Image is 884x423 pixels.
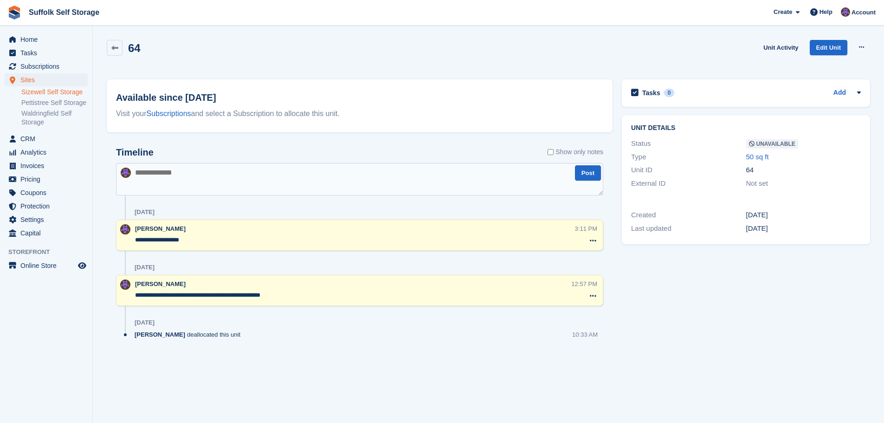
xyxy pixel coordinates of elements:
[128,42,141,54] h2: 64
[631,165,746,176] div: Unit ID
[135,225,186,232] span: [PERSON_NAME]
[135,264,155,271] div: [DATE]
[852,8,876,17] span: Account
[120,280,130,290] img: Emma
[135,319,155,326] div: [DATE]
[116,147,154,158] h2: Timeline
[20,186,76,199] span: Coupons
[20,159,76,172] span: Invoices
[5,227,88,240] a: menu
[575,224,597,233] div: 3:11 PM
[746,139,798,149] span: Unavailable
[116,108,603,119] div: Visit your and select a Subscription to allocate this unit.
[135,280,186,287] span: [PERSON_NAME]
[120,224,130,234] img: Emma
[5,173,88,186] a: menu
[631,124,861,132] h2: Unit details
[642,89,660,97] h2: Tasks
[631,178,746,189] div: External ID
[746,153,769,161] a: 50 sq ft
[20,259,76,272] span: Online Store
[20,200,76,213] span: Protection
[5,46,88,59] a: menu
[21,98,88,107] a: Pettistree Self Storage
[8,247,92,257] span: Storefront
[5,146,88,159] a: menu
[833,88,846,98] a: Add
[77,260,88,271] a: Preview store
[20,60,76,73] span: Subscriptions
[20,33,76,46] span: Home
[5,213,88,226] a: menu
[631,223,746,234] div: Last updated
[774,7,792,17] span: Create
[20,46,76,59] span: Tasks
[20,132,76,145] span: CRM
[116,91,603,104] h2: Available since [DATE]
[147,110,191,117] a: Subscriptions
[21,88,88,97] a: Sizewell Self Storage
[571,280,597,288] div: 12:57 PM
[135,330,245,339] div: deallocated this unit
[746,210,861,221] div: [DATE]
[631,138,746,149] div: Status
[21,109,88,127] a: Waldringfield Self Storage
[20,146,76,159] span: Analytics
[760,40,802,55] a: Unit Activity
[20,173,76,186] span: Pricing
[5,259,88,272] a: menu
[5,200,88,213] a: menu
[5,33,88,46] a: menu
[746,223,861,234] div: [DATE]
[664,89,675,97] div: 0
[746,165,861,176] div: 64
[572,330,598,339] div: 10:33 AM
[819,7,832,17] span: Help
[25,5,103,20] a: Suffolk Self Storage
[810,40,847,55] a: Edit Unit
[20,73,76,86] span: Sites
[5,186,88,199] a: menu
[841,7,850,17] img: Emma
[135,330,185,339] span: [PERSON_NAME]
[5,159,88,172] a: menu
[5,132,88,145] a: menu
[121,168,131,178] img: Emma
[135,208,155,216] div: [DATE]
[575,165,601,181] button: Post
[631,152,746,163] div: Type
[7,6,21,20] img: stora-icon-8386f47178a22dfd0bd8f6a31ec36ba5ce8667c1dd55bd0f319d3a0aa187defe.svg
[20,213,76,226] span: Settings
[5,60,88,73] a: menu
[631,210,746,221] div: Created
[20,227,76,240] span: Capital
[5,73,88,86] a: menu
[548,147,554,157] input: Show only notes
[548,147,603,157] label: Show only notes
[746,178,861,189] div: Not set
